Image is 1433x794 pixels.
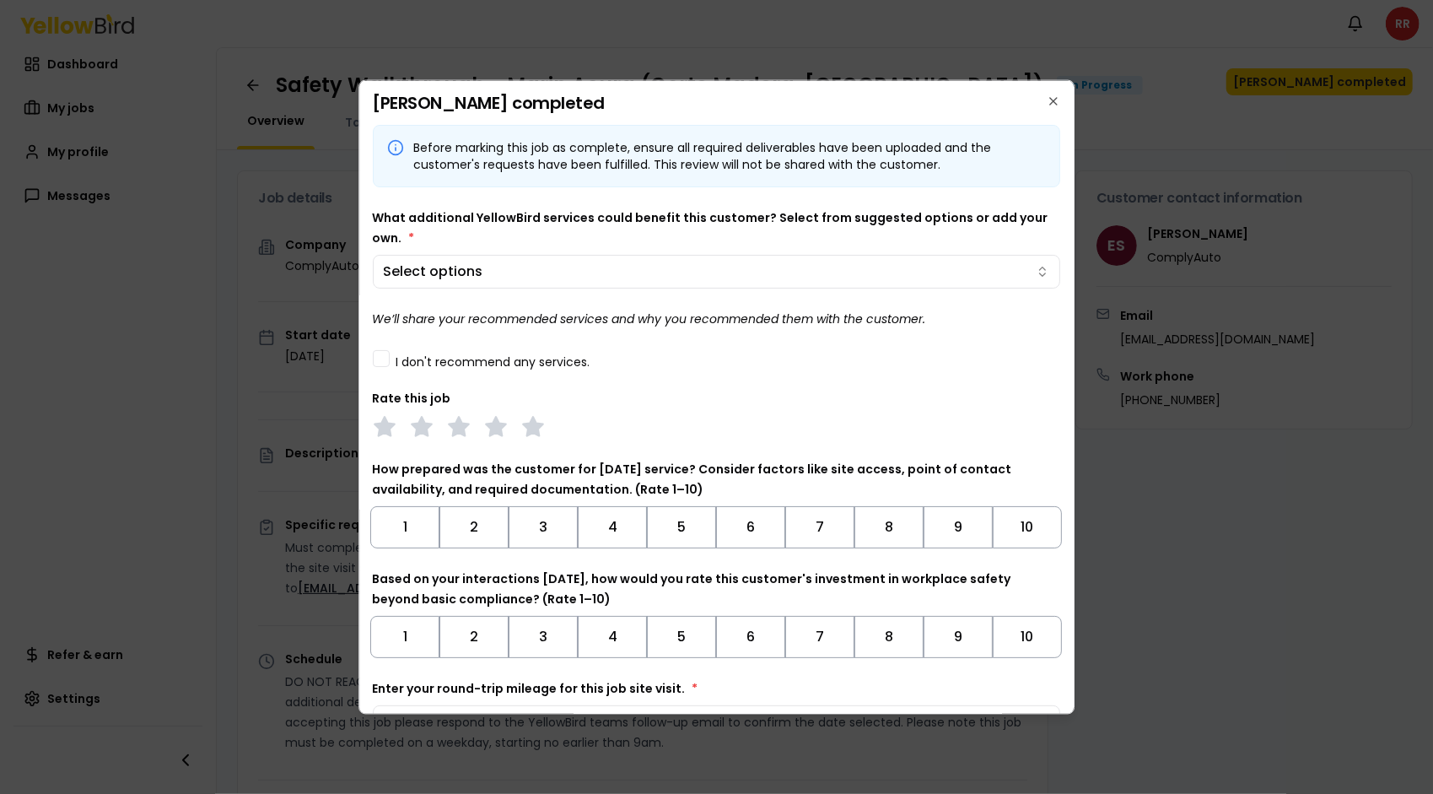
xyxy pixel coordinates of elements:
[509,615,579,657] button: Toggle 3
[993,615,1062,657] button: Toggle 10
[373,389,451,406] label: Rate this job
[924,615,993,657] button: Toggle 9
[509,505,579,548] button: Toggle 3
[717,505,786,548] button: Toggle 6
[785,615,854,657] button: Toggle 7
[440,615,509,657] button: Toggle 2
[579,615,648,657] button: Toggle 4
[373,310,926,327] i: We’ll share your recommended services and why you recommended them with the customer.
[579,505,648,548] button: Toggle 4
[384,261,483,281] span: Select options
[717,615,786,657] button: Toggle 6
[373,208,1048,246] label: What additional YellowBird services could benefit this customer? Select from suggested options or...
[924,505,993,548] button: Toggle 9
[371,615,440,657] button: Toggle 1
[648,615,717,657] button: Toggle 5
[648,505,717,548] button: Toggle 5
[440,505,509,548] button: Toggle 2
[373,254,1061,288] button: Select options
[854,615,924,657] button: Toggle 8
[414,138,1047,172] div: Before marking this job as complete, ensure all required deliverables have been uploaded and the ...
[373,94,1061,111] h2: [PERSON_NAME] completed
[785,505,854,548] button: Toggle 7
[373,460,1012,497] label: How prepared was the customer for [DATE] service? Consider factors like site access, point of con...
[373,570,1011,607] label: Based on your interactions [DATE], how would you rate this customer's investment in workplace saf...
[854,505,924,548] button: Toggle 8
[396,355,590,367] label: I don't recommend any services.
[993,505,1062,548] button: Toggle 10
[373,679,698,696] label: Enter your round-trip mileage for this job site visit.
[371,505,440,548] button: Toggle 1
